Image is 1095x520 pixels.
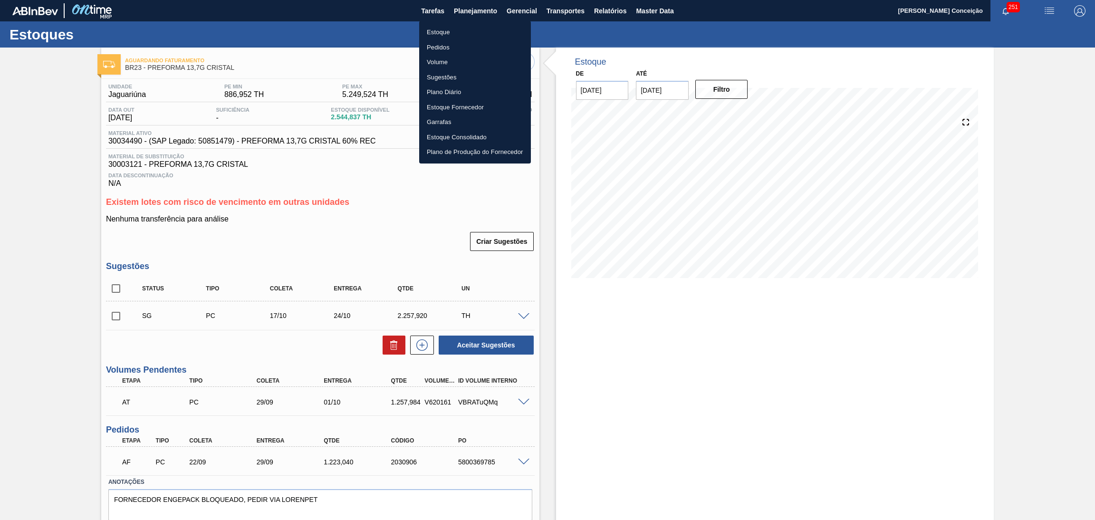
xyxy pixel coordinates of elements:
a: Volume [419,55,531,70]
a: Estoque [419,25,531,40]
a: Estoque Fornecedor [419,100,531,115]
a: Plano Diário [419,85,531,100]
a: Estoque Consolidado [419,130,531,145]
a: Sugestões [419,70,531,85]
a: Garrafas [419,115,531,130]
a: Pedidos [419,40,531,55]
a: Plano de Produção do Fornecedor [419,144,531,160]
